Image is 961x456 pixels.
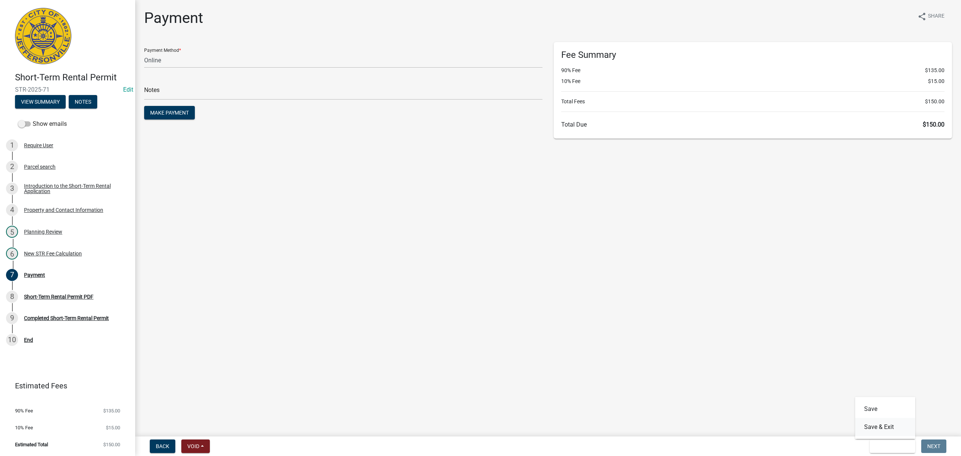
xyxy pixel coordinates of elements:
div: Save & Exit [855,397,915,439]
div: End [24,337,33,343]
span: $150.00 [925,98,944,106]
div: 1 [6,139,18,151]
button: Notes [69,95,97,109]
h6: Total Due [561,121,944,128]
button: Make Payment [144,106,195,119]
wm-modal-confirm: Notes [69,99,97,105]
div: 8 [6,291,18,303]
span: $135.00 [103,408,120,413]
button: shareShare [911,9,950,24]
wm-modal-confirm: Summary [15,99,66,105]
img: City of Jeffersonville, Indiana [15,8,71,64]
button: Save & Exit [870,439,915,453]
span: Back [156,443,169,449]
div: 6 [6,248,18,260]
span: STR-2025-71 [15,86,120,93]
span: Save & Exit [876,443,905,449]
span: Void [187,443,199,449]
li: 90% Fee [561,66,944,74]
span: Make Payment [150,110,189,116]
div: 7 [6,269,18,281]
span: $15.00 [106,425,120,430]
button: Save & Exit [855,418,915,436]
div: 10 [6,334,18,346]
span: 10% Fee [15,425,33,430]
h4: Short-Term Rental Permit [15,72,129,83]
button: Void [181,439,210,453]
div: 2 [6,161,18,173]
div: Introduction to the Short-Term Rental Application [24,183,123,194]
span: $135.00 [925,66,944,74]
span: $150.00 [103,442,120,447]
button: Save [855,400,915,418]
div: 4 [6,204,18,216]
div: Completed Short-Term Rental Permit [24,316,109,321]
div: 5 [6,226,18,238]
li: Total Fees [561,98,944,106]
div: Require User [24,143,53,148]
button: Next [921,439,946,453]
div: Planning Review [24,229,62,234]
h1: Payment [144,9,203,27]
span: Share [928,12,944,21]
label: Show emails [18,119,67,128]
wm-modal-confirm: Edit Application Number [123,86,133,93]
h6: Fee Summary [561,50,944,60]
a: Estimated Fees [6,378,123,393]
span: Next [927,443,940,449]
div: Property and Contact Information [24,207,103,213]
div: Parcel search [24,164,56,169]
div: New STR Fee Calculation [24,251,82,256]
button: View Summary [15,95,66,109]
span: $15.00 [928,77,944,85]
div: Payment [24,272,45,278]
button: Back [150,439,175,453]
div: 9 [6,312,18,324]
span: 90% Fee [15,408,33,413]
span: $150.00 [923,121,944,128]
i: share [917,12,926,21]
span: Estimated Total [15,442,48,447]
li: 10% Fee [561,77,944,85]
a: Edit [123,86,133,93]
div: Short-Term Rental Permit PDF [24,294,93,299]
div: 3 [6,183,18,195]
